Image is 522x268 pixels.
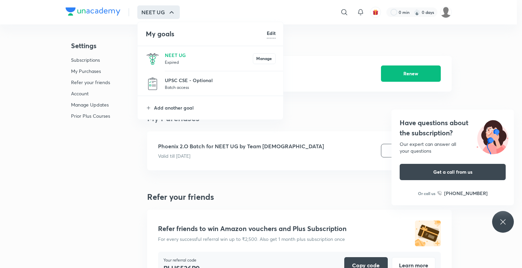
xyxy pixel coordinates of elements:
[146,29,267,39] h4: My goals
[267,30,276,37] h6: Edit
[146,52,159,65] img: NEET UG
[146,77,159,91] img: UPSC CSE - Optional
[165,84,276,91] p: Batch access
[165,52,253,59] p: NEET UG
[154,104,276,111] p: Add another goal
[253,53,276,64] button: Manage
[165,59,253,65] p: Expired
[165,77,276,84] p: UPSC CSE - Optional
